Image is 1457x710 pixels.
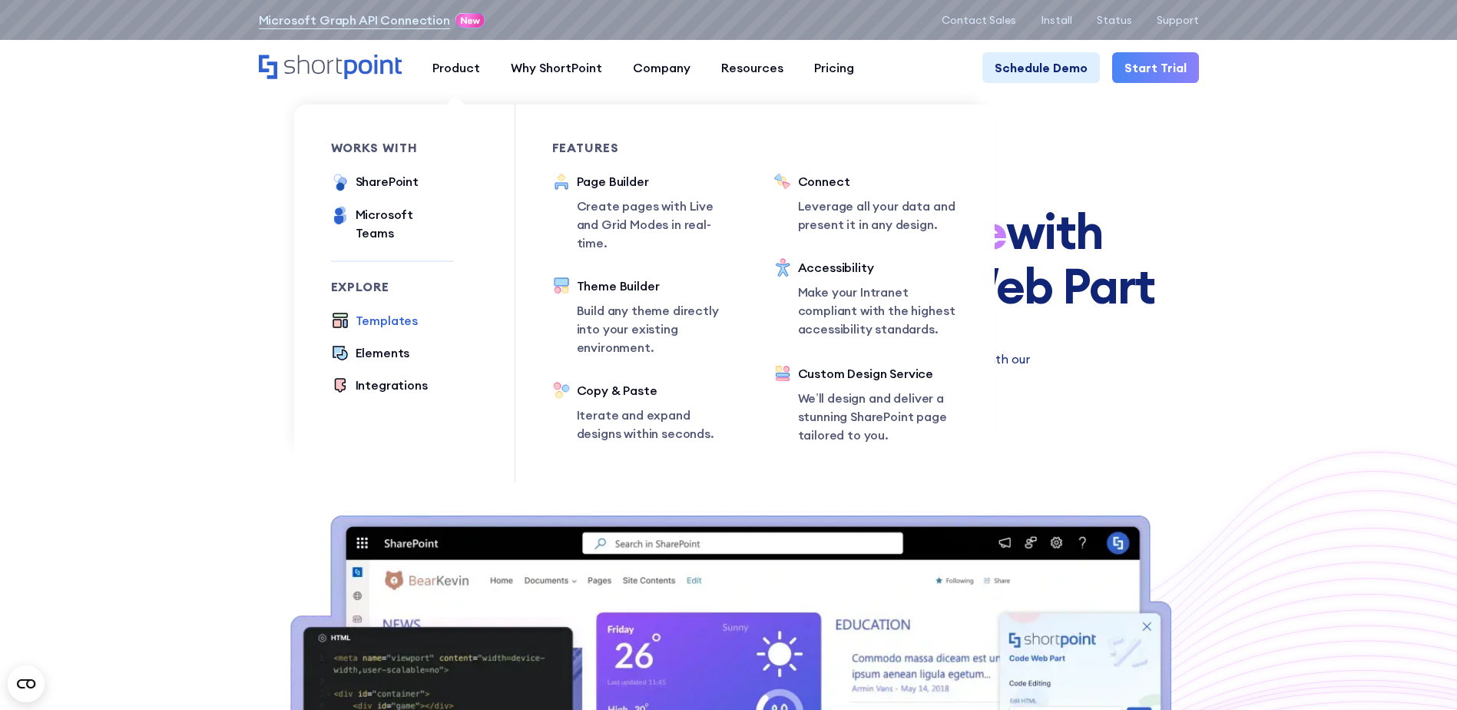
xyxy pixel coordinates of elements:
div: Integrations [356,376,428,394]
a: Copy & PasteIterate and expand designs within seconds. [552,381,737,443]
div: Copy & Paste [577,381,737,400]
a: Templates [331,311,419,331]
a: ConnectLeverage all your data and present it in any design. [773,172,958,234]
a: Theme BuilderBuild any theme directly into your existing environment. [552,277,737,357]
div: Company [633,58,690,77]
div: Elements [356,343,410,362]
div: Connect [798,172,958,191]
div: Microsoft Teams [356,205,453,242]
iframe: Chat Widget [1181,532,1457,710]
a: Status [1097,14,1132,26]
a: Microsoft Teams [331,205,453,242]
a: Page BuilderCreate pages with Live and Grid Modes in real-time. [552,172,737,252]
a: Custom Design ServiceWe’ll design and deliver a stunning SharePoint page tailored to you. [773,364,958,446]
a: Home [259,55,402,81]
div: SharePoint [356,172,419,191]
div: Theme Builder [577,277,737,295]
div: Custom Design Service [798,364,958,383]
a: Contact Sales [942,14,1016,26]
div: Templates [356,311,419,330]
p: Create pages with Live and Grid Modes in real-time. [577,197,737,252]
p: Iterate and expand designs within seconds. [577,406,737,443]
a: Start Trial [1112,52,1199,83]
a: Support [1157,14,1199,26]
h1: Add with ShortPoint's Free Code Editor Web Part [259,204,1199,313]
a: Pricing [799,52,869,83]
p: Leverage all your data and present it in any design. [798,197,958,234]
div: Pricing [814,58,854,77]
a: Resources [706,52,799,83]
a: Company [618,52,706,83]
div: works with [331,141,453,154]
div: Explore [331,280,453,293]
a: Integrations [331,376,428,396]
a: Schedule Demo [982,52,1100,83]
p: Make your Intranet compliant with the highest accessibility standards. [798,283,958,338]
div: Features [552,141,737,154]
div: Product [432,58,480,77]
a: Why ShortPoint [495,52,618,83]
a: Microsoft Graph API Connection [259,11,450,29]
a: SharePoint [331,172,419,193]
a: Elements [331,343,410,363]
div: Resources [721,58,783,77]
div: Why ShortPoint [511,58,602,77]
button: Open CMP widget [8,665,45,702]
div: Accessibility [798,258,958,277]
a: Product [417,52,495,83]
h1: BEST SHAREPOINT CODE EDITOR [259,172,1199,183]
p: We’ll design and deliver a stunning SharePoint page tailored to you. [798,389,958,444]
div: Page Builder [577,172,737,191]
p: Build any theme directly into your existing environment. [577,301,737,357]
a: Install [1041,14,1072,26]
a: AccessibilityMake your Intranet compliant with the highest accessibility standards. [773,258,958,340]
